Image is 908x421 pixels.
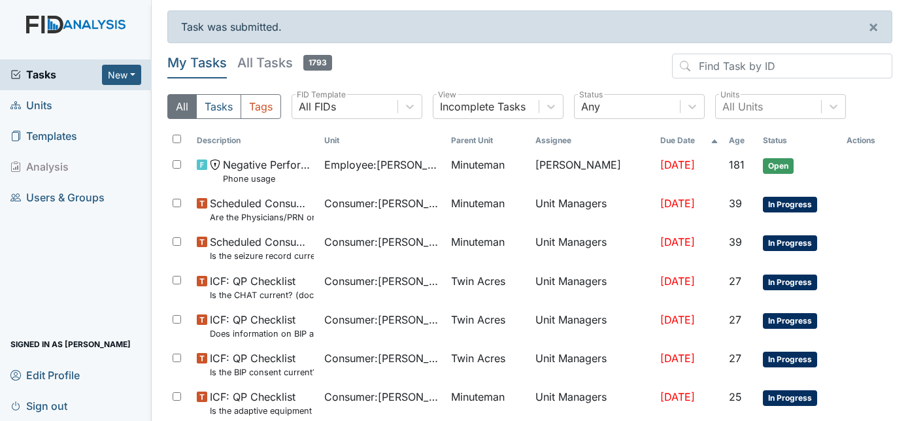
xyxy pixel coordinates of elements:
span: Consumer : [PERSON_NAME] [324,195,441,211]
th: Toggle SortBy [446,129,530,152]
span: Minuteman [451,157,505,173]
button: All [167,94,197,119]
th: Actions [841,129,892,152]
span: ICF: QP Checklist Is the CHAT current? (document the date in the comment section) [210,273,314,301]
span: In Progress [763,197,817,212]
div: All Units [722,99,763,114]
button: Tasks [196,94,241,119]
span: 27 [729,313,741,326]
span: In Progress [763,352,817,367]
span: Negative Performance Review Phone usage [223,157,314,185]
span: In Progress [763,390,817,406]
span: Scheduled Consumer Chart Review Is the seizure record current? [210,234,314,262]
td: Unit Managers [530,345,655,384]
span: [DATE] [660,275,695,288]
td: Unit Managers [530,307,655,345]
button: × [855,11,892,42]
span: Signed in as [PERSON_NAME] [10,334,131,354]
span: ICF: QP Checklist Is the BIP consent current? (document the date, BIP number in the comment section) [210,350,314,379]
th: Assignee [530,129,655,152]
span: [DATE] [660,197,695,210]
h5: My Tasks [167,54,227,72]
input: Toggle All Rows Selected [173,135,181,143]
span: Employee : [PERSON_NAME][GEOGRAPHIC_DATA] [324,157,441,173]
td: Unit Managers [530,268,655,307]
th: Toggle SortBy [319,129,446,152]
span: Open [763,158,794,174]
span: 39 [729,235,742,248]
td: Unit Managers [530,229,655,267]
span: Sign out [10,396,67,416]
span: Twin Acres [451,350,505,366]
span: 1793 [303,55,332,71]
span: Consumer : [PERSON_NAME][GEOGRAPHIC_DATA] [324,389,441,405]
span: Twin Acres [451,273,505,289]
span: Users & Groups [10,188,105,208]
span: Scheduled Consumer Chart Review Are the Physicians/PRN orders updated every 90 days? [210,195,314,224]
small: Is the CHAT current? (document the date in the comment section) [210,289,314,301]
span: × [868,17,879,36]
span: [DATE] [660,313,695,326]
span: 25 [729,390,742,403]
div: Type filter [167,94,281,119]
div: All FIDs [299,99,336,114]
small: Is the BIP consent current? (document the date, BIP number in the comment section) [210,366,314,379]
span: Minuteman [451,389,505,405]
th: Toggle SortBy [192,129,319,152]
span: In Progress [763,275,817,290]
a: Tasks [10,67,102,82]
span: Consumer : [PERSON_NAME] [324,350,441,366]
small: Phone usage [223,173,314,185]
td: [PERSON_NAME] [530,152,655,190]
div: Incomplete Tasks [440,99,526,114]
span: Units [10,95,52,116]
span: 27 [729,275,741,288]
span: 27 [729,352,741,365]
span: ICF: QP Checklist Is the adaptive equipment consent current? (document the date in the comment se... [210,389,314,417]
span: In Progress [763,313,817,329]
span: [DATE] [660,390,695,403]
div: Task was submitted. [167,10,893,43]
small: Is the adaptive equipment consent current? (document the date in the comment section) [210,405,314,417]
span: [DATE] [660,235,695,248]
span: Minuteman [451,195,505,211]
small: Are the Physicians/PRN orders updated every 90 days? [210,211,314,224]
input: Find Task by ID [672,54,892,78]
button: New [102,65,141,85]
small: Is the seizure record current? [210,250,314,262]
th: Toggle SortBy [655,129,724,152]
span: In Progress [763,235,817,251]
th: Toggle SortBy [758,129,841,152]
span: 181 [729,158,745,171]
span: [DATE] [660,158,695,171]
span: 39 [729,197,742,210]
div: Any [581,99,600,114]
span: Consumer : [PERSON_NAME] [324,312,441,328]
span: Templates [10,126,77,146]
span: ICF: QP Checklist Does information on BIP and consent match? [210,312,314,340]
span: Consumer : [PERSON_NAME] [324,234,441,250]
span: Edit Profile [10,365,80,385]
span: [DATE] [660,352,695,365]
span: Consumer : [PERSON_NAME] [324,273,441,289]
small: Does information on BIP and consent match? [210,328,314,340]
span: Twin Acres [451,312,505,328]
button: Tags [241,94,281,119]
th: Toggle SortBy [724,129,758,152]
td: Unit Managers [530,190,655,229]
h5: All Tasks [237,54,332,72]
span: Minuteman [451,234,505,250]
